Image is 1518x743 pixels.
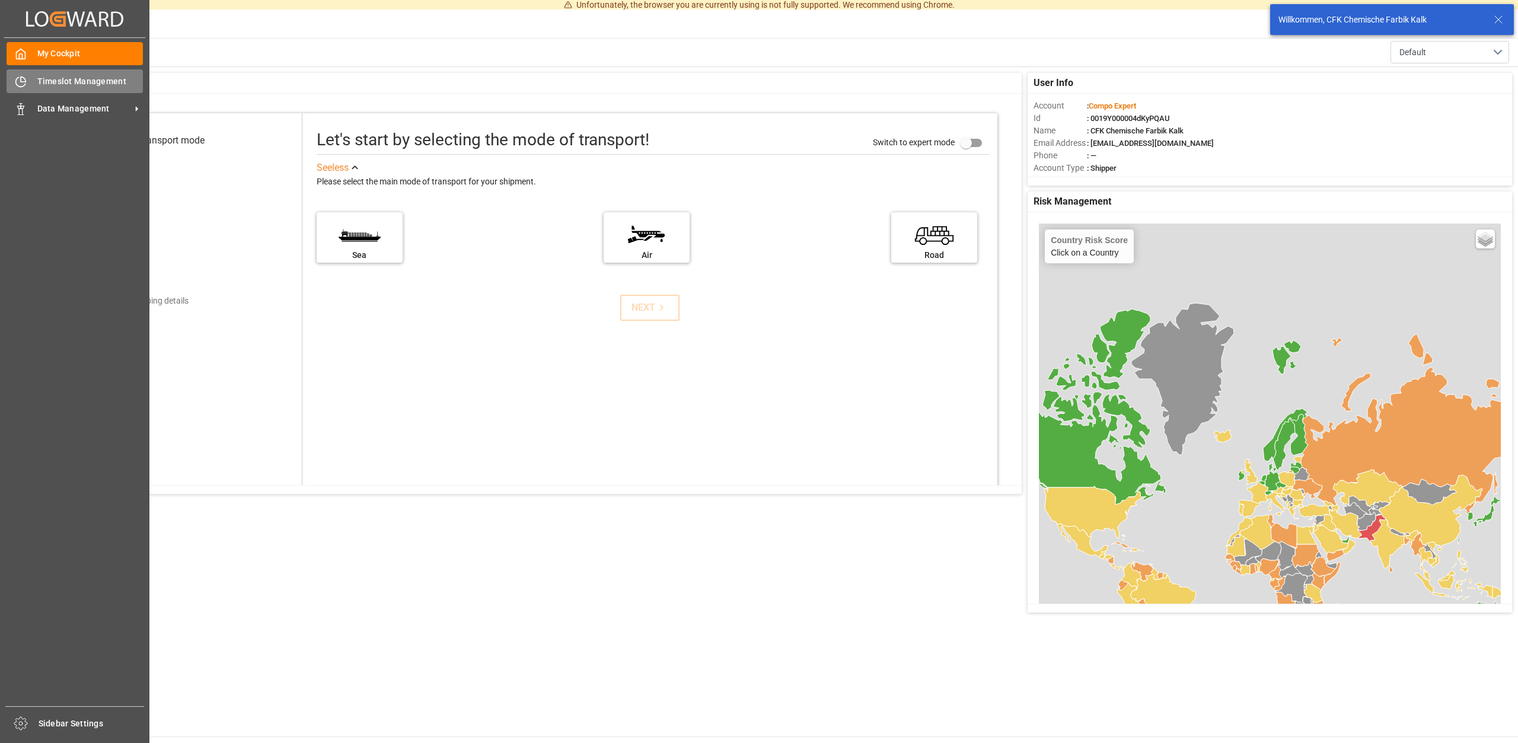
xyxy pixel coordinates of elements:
[317,127,649,152] div: Let's start by selecting the mode of transport!
[873,138,955,147] span: Switch to expert mode
[37,75,143,88] span: Timeslot Management
[1034,149,1087,162] span: Phone
[1391,41,1509,63] button: open menu
[37,47,143,60] span: My Cockpit
[1087,101,1136,110] span: :
[1089,101,1136,110] span: Compo Expert
[317,161,349,175] div: See less
[1034,76,1073,90] span: User Info
[1087,114,1170,123] span: : 0019Y000004dKyPQAU
[7,69,143,93] a: Timeslot Management
[632,301,668,315] div: NEXT
[1034,100,1087,112] span: Account
[37,103,131,115] span: Data Management
[1034,125,1087,137] span: Name
[113,133,205,148] div: Select transport mode
[620,295,680,321] button: NEXT
[1034,194,1111,209] span: Risk Management
[1399,46,1426,59] span: Default
[1034,112,1087,125] span: Id
[1051,235,1128,245] h4: Country Risk Score
[897,249,971,262] div: Road
[610,249,684,262] div: Air
[1476,229,1495,248] a: Layers
[114,295,189,307] div: Add shipping details
[317,175,989,189] div: Please select the main mode of transport for your shipment.
[1034,162,1087,174] span: Account Type
[39,718,145,730] span: Sidebar Settings
[1051,235,1128,257] div: Click on a Country
[7,42,143,65] a: My Cockpit
[1087,164,1117,173] span: : Shipper
[1278,14,1482,26] div: Willkommen, CFK Chemische Farbik Kalk
[1087,151,1096,160] span: : —
[1087,139,1214,148] span: : [EMAIL_ADDRESS][DOMAIN_NAME]
[1087,126,1184,135] span: : CFK Chemische Farbik Kalk
[323,249,397,262] div: Sea
[1034,137,1087,149] span: Email Address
